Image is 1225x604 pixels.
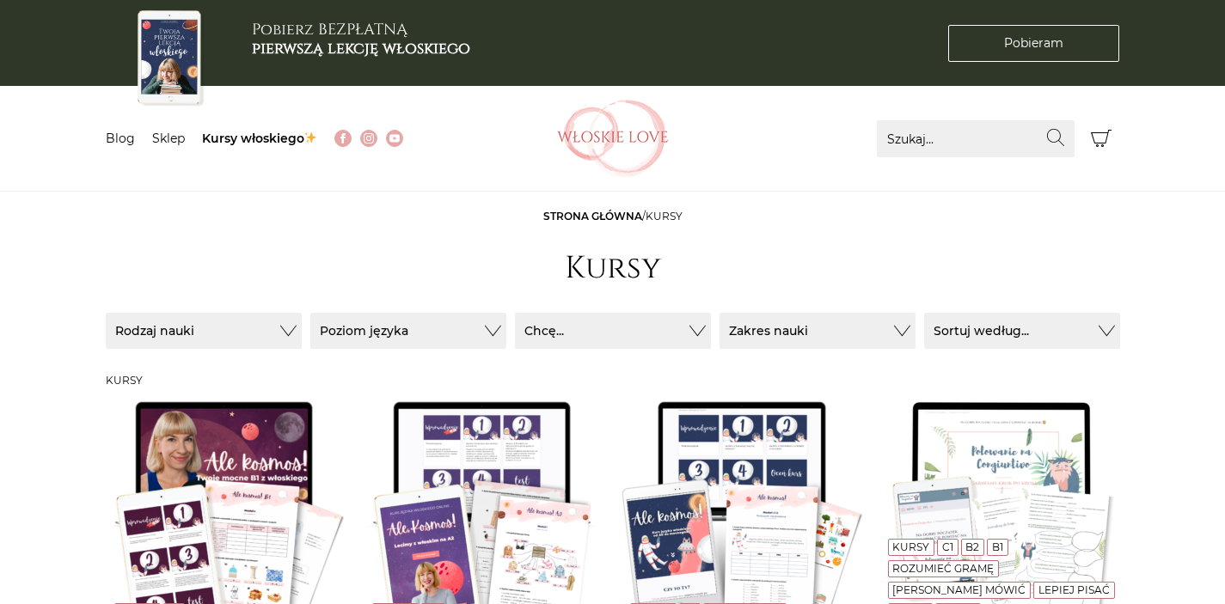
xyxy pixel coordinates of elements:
[304,131,316,143] img: ✨
[106,131,135,146] a: Blog
[1038,583,1110,596] a: Lepiej pisać
[720,313,916,349] button: Zakres nauki
[106,313,302,349] button: Rodzaj nauki
[877,120,1075,157] input: Szukaj...
[252,38,470,59] b: pierwszą lekcję włoskiego
[942,540,953,553] a: C1
[557,100,669,177] img: Włoskielove
[252,21,470,58] h3: Pobierz BEZPŁATNĄ
[152,131,185,146] a: Sklep
[106,375,1120,387] h3: Kursy
[892,540,929,553] a: Kursy
[992,540,1003,553] a: B1
[646,210,683,223] span: Kursy
[965,540,979,553] a: B2
[202,131,318,146] a: Kursy włoskiego
[565,250,661,287] h1: Kursy
[892,562,994,575] a: Rozumieć gramę
[892,583,1026,596] a: [PERSON_NAME] mówić
[310,313,506,349] button: Poziom języka
[515,313,711,349] button: Chcę...
[1004,34,1063,52] span: Pobieram
[948,25,1119,62] a: Pobieram
[1083,120,1120,157] button: Koszyk
[924,313,1120,349] button: Sortuj według...
[543,210,642,223] a: Strona główna
[543,210,683,223] span: /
